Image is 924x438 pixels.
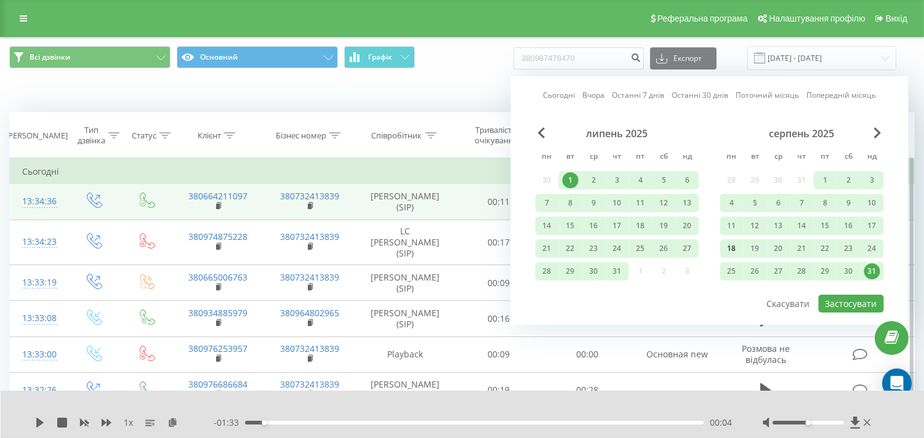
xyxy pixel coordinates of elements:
div: 26 [656,241,672,257]
div: ср 2 лип 2025 р. [582,171,606,189]
a: 380732413839 [280,271,339,283]
div: 10 [864,195,880,211]
div: Клієнт [198,130,221,141]
div: 19 [656,218,672,234]
button: Застосувати [819,295,884,313]
span: Вихід [886,14,907,23]
a: Вчора [582,89,605,101]
td: [PERSON_NAME] (SIP) [356,372,455,408]
a: 380732413839 [280,231,339,242]
div: 13:32:26 [22,378,54,402]
div: вт 1 лип 2025 р. [559,171,582,189]
div: 13 [680,195,696,211]
td: 00:28 [543,372,632,408]
div: нд 31 серп 2025 р. [861,262,884,281]
td: 00:19 [455,372,544,408]
a: 380732413839 [280,190,339,202]
div: пн 21 лип 2025 р. [536,239,559,258]
div: пт 8 серп 2025 р. [814,194,837,212]
div: 13 [771,218,787,234]
div: Accessibility label [262,420,267,425]
div: сб 26 лип 2025 р. [653,239,676,258]
div: 23 [586,241,602,257]
div: чт 10 лип 2025 р. [606,194,629,212]
div: вт 15 лип 2025 р. [559,217,582,235]
span: Розмова не відбулась [742,343,790,365]
div: 13:33:19 [22,271,54,295]
div: сб 23 серп 2025 р. [837,239,861,258]
div: чт 3 лип 2025 р. [606,171,629,189]
div: 13:34:23 [22,230,54,254]
div: Співробітник [372,130,422,141]
div: чт 21 серп 2025 р. [790,239,814,258]
div: 29 [818,263,834,279]
div: нд 24 серп 2025 р. [861,239,884,258]
div: 21 [794,241,810,257]
div: вт 8 лип 2025 р. [559,194,582,212]
div: 5 [656,172,672,188]
div: пт 4 лип 2025 р. [629,171,653,189]
div: 29 [563,263,579,279]
a: Поточний місяць [736,89,799,101]
div: сб 19 лип 2025 р. [653,217,676,235]
div: сб 16 серп 2025 р. [837,217,861,235]
div: 31 [864,263,880,279]
td: Основная new [632,336,723,372]
span: - 01:33 [214,416,245,429]
div: 20 [771,241,787,257]
div: 25 [724,263,740,279]
div: 21 [539,241,555,257]
td: 00:09 [455,336,544,372]
div: 24 [864,241,880,257]
div: сб 9 серп 2025 р. [837,194,861,212]
div: 9 [586,195,602,211]
abbr: середа [769,148,788,167]
div: 18 [633,218,649,234]
abbr: п’ятниця [632,148,650,167]
span: Всі дзвінки [30,52,70,62]
td: Playback [356,336,455,372]
div: 24 [609,241,625,257]
a: 380934885979 [188,307,247,319]
div: 15 [818,218,834,234]
div: 3 [864,172,880,188]
div: 7 [794,195,810,211]
a: 380732413839 [280,343,339,354]
div: 23 [841,241,857,257]
td: 00:16 [455,301,544,336]
a: 380976253957 [188,343,247,354]
div: 8 [818,195,834,211]
div: пт 18 лип 2025 р. [629,217,653,235]
div: 1 [818,172,834,188]
div: пн 18 серп 2025 р. [720,239,744,258]
div: нд 13 лип 2025 р. [676,194,699,212]
div: нд 6 лип 2025 р. [676,171,699,189]
div: 18 [724,241,740,257]
div: Open Intercom Messenger [882,368,912,398]
div: пн 14 лип 2025 р. [536,217,559,235]
div: 6 [771,195,787,211]
div: нд 10 серп 2025 р. [861,194,884,212]
div: 2 [841,172,857,188]
div: пт 11 лип 2025 р. [629,194,653,212]
button: Скасувати [760,295,816,313]
span: Previous Month [538,127,545,138]
div: нд 3 серп 2025 р. [861,171,884,189]
div: 28 [539,263,555,279]
span: Налаштування профілю [769,14,865,23]
div: чт 24 лип 2025 р. [606,239,629,258]
div: 27 [680,241,696,257]
div: 4 [724,195,740,211]
div: чт 17 лип 2025 р. [606,217,629,235]
a: 380964802965 [280,307,339,319]
div: 20 [680,218,696,234]
div: вт 26 серп 2025 р. [744,262,767,281]
abbr: неділя [678,148,697,167]
div: нд 17 серп 2025 р. [861,217,884,235]
td: [PERSON_NAME] (SIP) [356,184,455,220]
a: 380976686684 [188,378,247,390]
div: ср 9 лип 2025 р. [582,194,606,212]
div: 10 [609,195,625,211]
div: 26 [747,263,763,279]
div: вт 22 лип 2025 р. [559,239,582,258]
